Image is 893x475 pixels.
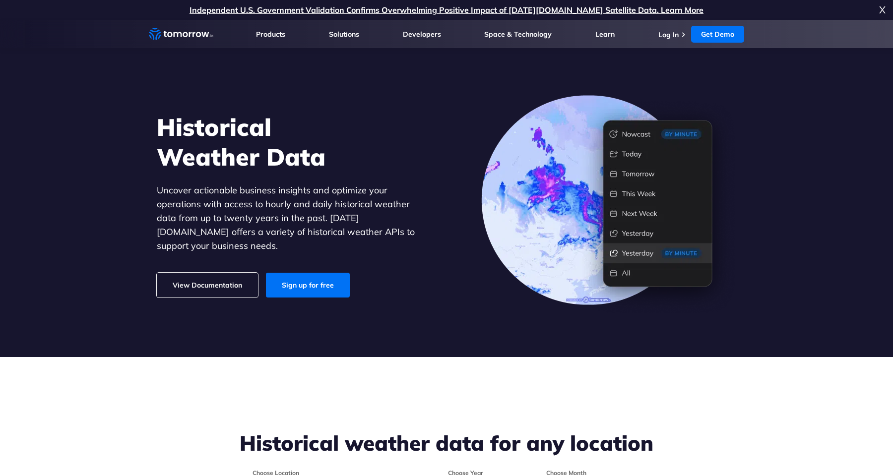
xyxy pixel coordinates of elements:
a: Independent U.S. Government Validation Confirms Overwhelming Positive Impact of [DATE][DOMAIN_NAM... [190,5,703,15]
a: Home link [149,27,213,42]
h2: Historical weather data for any location [149,431,744,455]
a: Developers [403,30,441,39]
a: Space & Technology [484,30,552,39]
h1: Historical Weather Data [157,112,430,172]
p: Uncover actionable business insights and optimize your operations with access to hourly and daily... [157,183,430,253]
a: Log In [658,30,679,39]
a: Sign up for free [266,273,350,297]
a: Solutions [329,30,359,39]
a: Get Demo [691,26,744,43]
a: Learn [595,30,615,39]
a: View Documentation [157,273,258,297]
a: Products [256,30,285,39]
